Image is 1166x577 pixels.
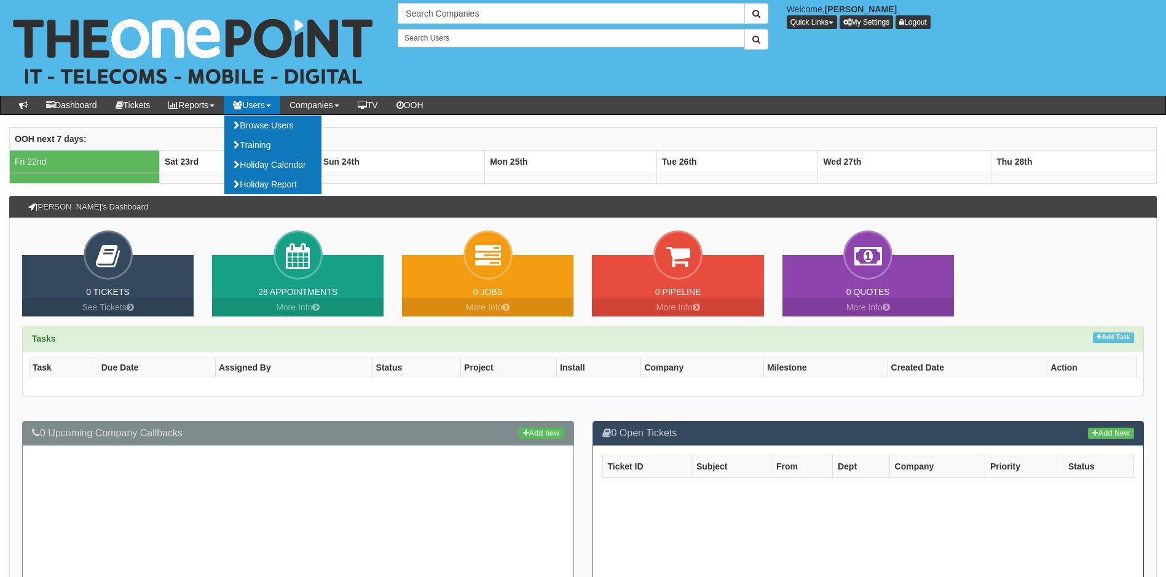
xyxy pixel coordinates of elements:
a: Holiday Report [224,175,321,194]
a: Companies [280,96,349,114]
td: Fri 22nd [10,150,160,173]
th: Company [889,455,985,477]
a: Add new [519,428,564,439]
a: See Tickets [22,298,194,316]
a: More Info [212,298,384,316]
b: [PERSON_NAME] [825,4,897,14]
a: Users [224,96,280,114]
a: More Info [402,298,573,316]
a: My Settings [840,15,894,29]
input: Search Companies [398,3,744,24]
a: Logout [896,15,931,29]
th: Dept [832,455,889,477]
th: Assigned By [215,358,372,377]
a: More Info [592,298,763,316]
th: Status [1063,455,1133,477]
th: Tue 26th [657,150,818,173]
th: Thu 28th [991,150,1157,173]
button: Quick Links [787,15,837,29]
a: Holiday Calendar [224,155,321,175]
a: 28 Appointments [258,287,337,297]
a: Reports [159,96,224,114]
th: Project [461,358,557,377]
strong: Tasks [32,334,56,343]
a: 0 Quotes [846,287,890,297]
th: Wed 27th [818,150,991,173]
th: Sun 24th [318,150,485,173]
a: TV [349,96,387,114]
a: Add New [1088,428,1134,439]
th: Milestone [763,358,888,377]
div: Welcome, [778,3,1166,29]
input: Search Users [398,29,744,47]
h3: 0 Upcoming Company Callbacks [32,428,564,439]
th: Sat 23rd [159,150,318,173]
a: Tickets [106,96,160,114]
a: 0 Tickets [86,287,130,297]
th: Due Date [98,358,215,377]
th: Status [372,358,461,377]
a: 0 Jobs [473,287,503,297]
a: More Info [782,298,954,316]
th: OOH next 7 days: [10,127,1157,150]
th: Action [1047,358,1137,377]
th: Priority [985,455,1063,477]
a: Dashboard [37,96,106,114]
a: Browse Users [224,116,321,135]
a: Training [224,135,321,155]
a: OOH [387,96,433,114]
a: Add Task [1093,332,1134,343]
th: Task [30,358,98,377]
th: Mon 25th [485,150,657,173]
a: 0 Pipeline [655,287,701,297]
th: Company [641,358,764,377]
th: Created Date [888,358,1047,377]
th: Subject [691,455,771,477]
h3: [PERSON_NAME]'s Dashboard [22,197,154,218]
th: Ticket ID [602,455,691,477]
th: Install [557,358,641,377]
h3: 0 Open Tickets [602,428,1135,439]
th: From [771,455,832,477]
